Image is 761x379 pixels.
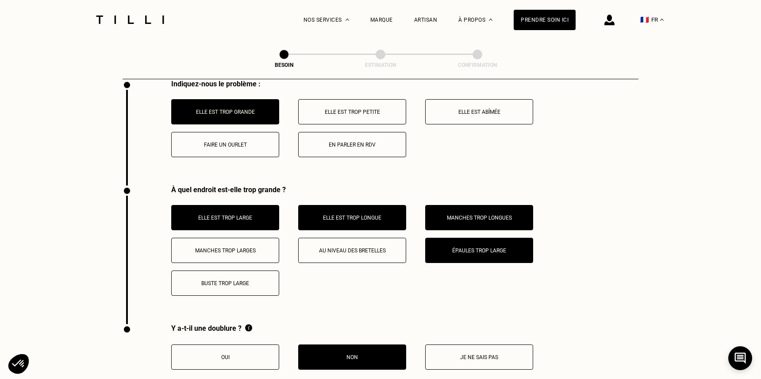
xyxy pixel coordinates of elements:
[303,248,401,254] p: Au niveau des bretelles
[489,19,492,21] img: Menu déroulant à propos
[425,205,533,230] button: Manches trop longues
[604,15,615,25] img: icône connexion
[298,344,406,370] button: Non
[93,15,167,24] img: Logo du service de couturière Tilli
[346,19,349,21] img: Menu déroulant
[514,10,576,30] a: Prendre soin ici
[430,109,528,115] p: Elle est abîmée
[433,62,522,68] div: Confirmation
[176,109,274,115] p: Elle est trop grande
[425,238,533,263] button: Épaules trop large
[660,19,664,21] img: menu déroulant
[414,17,438,23] a: Artisan
[176,248,274,254] p: Manches trop larges
[298,99,406,124] button: Elle est trop petite
[176,142,274,148] p: Faire un ourlet
[303,354,401,360] p: Non
[430,354,528,360] p: Je ne sais pas
[298,132,406,157] button: En parler en RDV
[303,215,401,221] p: Elle est trop longue
[303,142,401,148] p: En parler en RDV
[245,324,252,332] img: Information
[430,215,528,221] p: Manches trop longues
[171,324,533,333] div: Y a-t-il une doublure ?
[240,62,328,68] div: Besoin
[370,17,393,23] a: Marque
[176,280,274,286] p: Buste trop large
[425,99,533,124] button: Elle est abîmée
[303,109,401,115] p: Elle est trop petite
[171,238,279,263] button: Manches trop larges
[171,80,638,88] div: Indiquez-nous le problème :
[176,354,274,360] p: Oui
[171,205,279,230] button: Elle est trop large
[298,238,406,263] button: Au niveau des bretelles
[171,271,279,296] button: Buste trop large
[171,99,279,124] button: Elle est trop grande
[336,62,425,68] div: Estimation
[171,132,279,157] button: Faire un ourlet
[298,205,406,230] button: Elle est trop longue
[430,248,528,254] p: Épaules trop large
[171,344,279,370] button: Oui
[640,15,649,24] span: 🇫🇷
[425,344,533,370] button: Je ne sais pas
[176,215,274,221] p: Elle est trop large
[171,186,638,194] div: À quel endroit est-elle trop grande ?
